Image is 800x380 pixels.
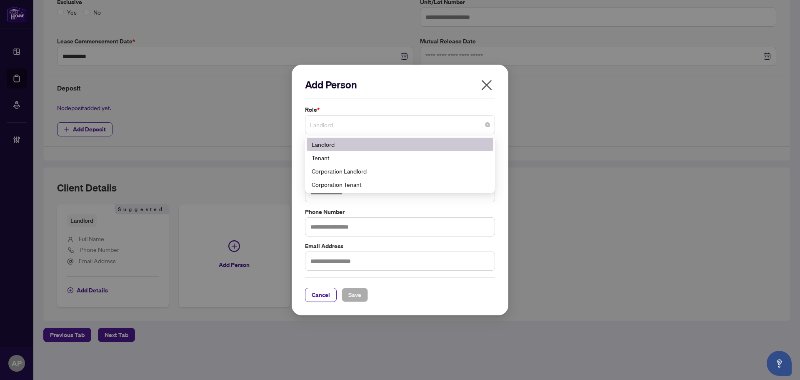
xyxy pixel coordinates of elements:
div: Landlord [312,140,488,149]
label: Email Address [305,242,495,251]
div: Tenant [307,151,493,164]
div: Corporation Landlord [307,164,493,178]
span: close [480,78,493,92]
h2: Add Person [305,78,495,91]
label: Phone Number [305,207,495,216]
div: Tenant [312,153,488,162]
div: Corporation Tenant [307,178,493,191]
div: Landlord [307,138,493,151]
button: Open asap [767,351,792,376]
div: Corporation Tenant [312,180,488,189]
span: Landlord [310,117,490,133]
label: Role [305,105,495,114]
span: close-circle [485,122,490,127]
span: Cancel [312,288,330,302]
button: Cancel [305,288,337,302]
div: Corporation Landlord [312,166,488,176]
button: Save [342,288,368,302]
